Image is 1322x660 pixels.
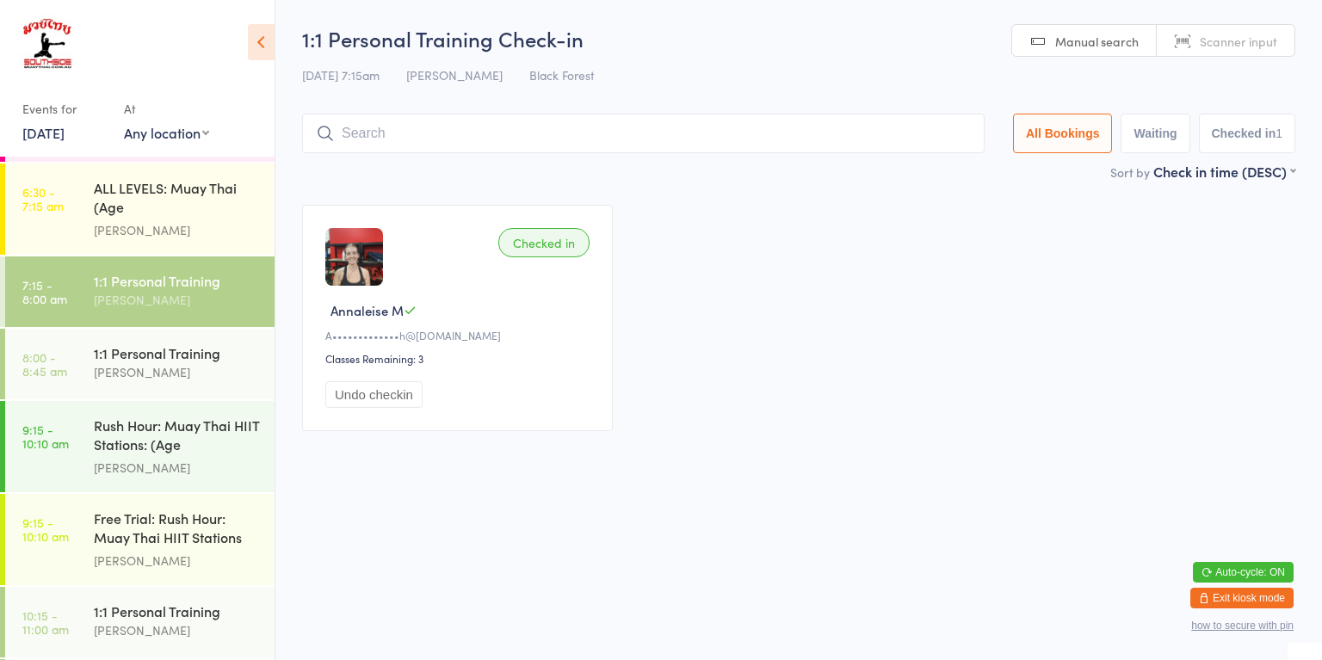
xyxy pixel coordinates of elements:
time: 9:15 - 10:10 am [22,423,69,450]
button: Undo checkin [325,381,423,408]
time: 8:00 - 8:45 am [22,350,67,378]
div: Checked in [498,228,590,257]
button: Auto-cycle: ON [1193,562,1294,583]
time: 7:15 - 8:00 am [22,278,67,305]
div: Any location [124,123,209,142]
div: Classes Remaining: 3 [325,351,595,366]
button: Waiting [1121,114,1189,153]
span: Scanner input [1200,33,1277,50]
time: 9:15 - 10:10 am [22,515,69,543]
button: All Bookings [1013,114,1113,153]
a: 10:15 -11:00 am1:1 Personal Training[PERSON_NAME] [5,587,275,657]
span: Annaleise M [330,301,404,319]
input: Search [302,114,985,153]
span: [PERSON_NAME] [406,66,503,83]
div: [PERSON_NAME] [94,362,260,382]
div: 1:1 Personal Training [94,601,260,620]
div: Rush Hour: Muay Thai HIIT Stations: (Age [DEMOGRAPHIC_DATA]+) [94,416,260,458]
div: [PERSON_NAME] [94,551,260,571]
div: ALL LEVELS: Muay Thai (Age [DEMOGRAPHIC_DATA]+) [94,178,260,220]
time: 6:30 - 7:15 am [22,185,64,213]
button: how to secure with pin [1191,620,1294,632]
a: 7:15 -8:00 am1:1 Personal Training[PERSON_NAME] [5,256,275,327]
div: [PERSON_NAME] [94,620,260,640]
a: [DATE] [22,123,65,142]
img: Southside Muay Thai & Fitness [17,13,77,77]
div: [PERSON_NAME] [94,290,260,310]
h2: 1:1 Personal Training Check-in [302,24,1295,52]
div: A•••••••••••••h@[DOMAIN_NAME] [325,328,595,342]
button: Checked in1 [1199,114,1296,153]
div: 1:1 Personal Training [94,271,260,290]
div: Events for [22,95,107,123]
span: Manual search [1055,33,1139,50]
a: 8:00 -8:45 am1:1 Personal Training[PERSON_NAME] [5,329,275,399]
button: Exit kiosk mode [1190,588,1294,608]
div: Check in time (DESC) [1153,162,1295,181]
div: [PERSON_NAME] [94,458,260,478]
time: 10:15 - 11:00 am [22,608,69,636]
label: Sort by [1110,163,1150,181]
a: 9:15 -10:10 amRush Hour: Muay Thai HIIT Stations: (Age [DEMOGRAPHIC_DATA]+)[PERSON_NAME] [5,401,275,492]
span: [DATE] 7:15am [302,66,380,83]
div: At [124,95,209,123]
div: Free Trial: Rush Hour: Muay Thai HIIT Stations (ag... [94,509,260,551]
a: 9:15 -10:10 amFree Trial: Rush Hour: Muay Thai HIIT Stations (ag...[PERSON_NAME] [5,494,275,585]
div: [PERSON_NAME] [94,220,260,240]
div: 1 [1276,126,1282,140]
span: Black Forest [529,66,594,83]
img: image1742287024.png [325,228,383,286]
a: 6:30 -7:15 amALL LEVELS: Muay Thai (Age [DEMOGRAPHIC_DATA]+)[PERSON_NAME] [5,163,275,255]
div: 1:1 Personal Training [94,343,260,362]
